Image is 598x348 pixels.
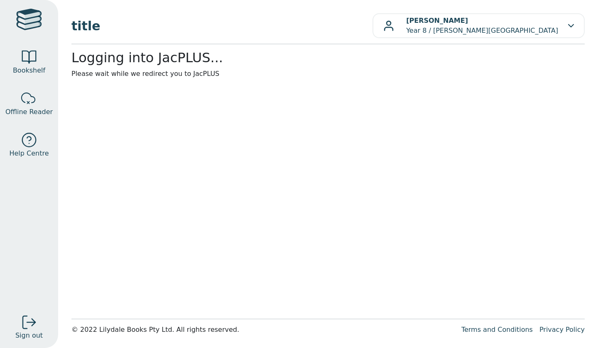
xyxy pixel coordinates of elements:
[539,326,585,333] a: Privacy Policy
[9,148,49,158] span: Help Centre
[406,16,558,36] p: Year 8 / [PERSON_NAME][GEOGRAPHIC_DATA]
[406,17,468,24] b: [PERSON_NAME]
[461,326,533,333] a: Terms and Conditions
[13,66,45,75] span: Bookshelf
[71,325,455,335] div: © 2022 Lilydale Books Pty Ltd. All rights reserved.
[373,13,585,38] button: [PERSON_NAME]Year 8 / [PERSON_NAME][GEOGRAPHIC_DATA]
[71,50,585,66] h2: Logging into JacPLUS...
[71,17,373,35] span: title
[5,107,53,117] span: Offline Reader
[15,331,43,341] span: Sign out
[71,69,585,79] p: Please wait while we redirect you to JacPLUS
